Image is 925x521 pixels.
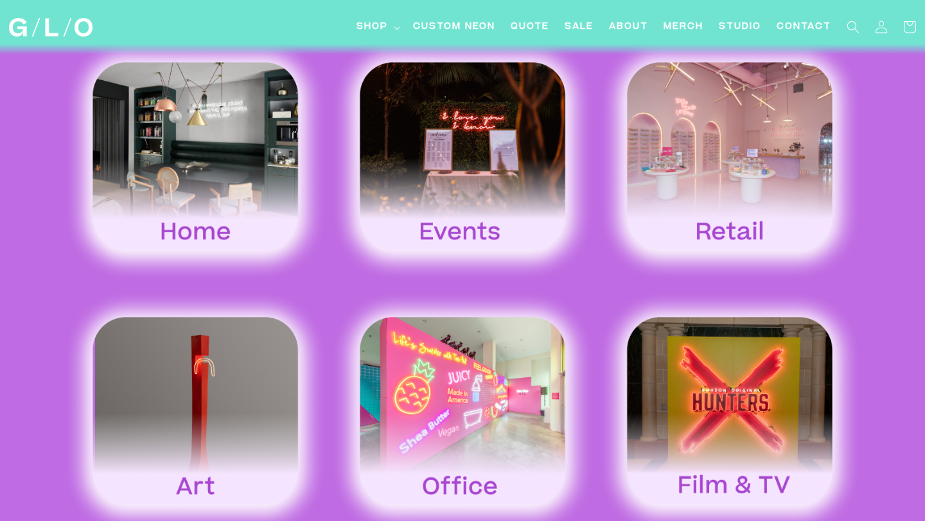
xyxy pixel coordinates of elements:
[405,13,503,42] a: Custom Neon
[839,13,867,41] summary: Search
[719,21,761,34] span: Studio
[664,21,703,34] span: Merch
[329,34,596,282] img: Events
[62,34,329,282] img: Home
[557,13,601,42] a: SALE
[503,13,557,42] a: Quote
[413,21,495,34] span: Custom Neon
[565,21,594,34] span: SALE
[609,21,648,34] span: About
[9,18,92,37] img: GLO Studio
[769,13,839,42] a: Contact
[711,13,769,42] a: Studio
[511,21,549,34] span: Quote
[349,13,405,42] summary: Shop
[777,21,831,34] span: Contact
[596,34,863,282] img: Retail
[357,21,388,34] span: Shop
[694,341,925,521] iframe: Chat Widget
[601,13,656,42] a: About
[4,13,98,42] a: GLO Studio
[656,13,711,42] a: Merch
